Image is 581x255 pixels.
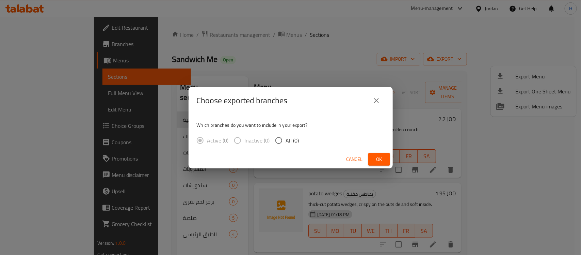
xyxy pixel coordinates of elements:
span: Cancel [346,155,363,164]
span: All (0) [286,136,299,145]
button: close [368,92,385,109]
p: Which branches do you want to include in your export? [197,122,385,129]
span: Ok [374,155,385,164]
h2: Choose exported branches [197,95,288,106]
span: Inactive (0) [245,136,270,145]
span: Active (0) [207,136,229,145]
button: Cancel [344,153,366,166]
button: Ok [368,153,390,166]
